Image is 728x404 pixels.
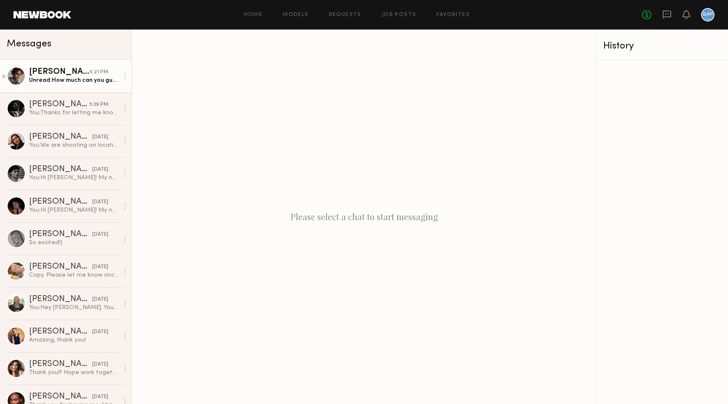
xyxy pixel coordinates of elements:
[29,369,119,377] div: Thank you!!! Hope work together again 💘
[29,263,92,271] div: [PERSON_NAME]
[29,206,119,214] div: You: Hi [PERSON_NAME]! My name's [PERSON_NAME] and I'm the production coordinator at [PERSON_NAME...
[283,12,308,18] a: Models
[92,133,108,141] div: [DATE]
[29,133,92,141] div: [PERSON_NAME]
[29,141,119,149] div: You: We are shooting on location in a hotel room. The shoot is for a winter/seasonal fragrance fo...
[29,393,92,401] div: [PERSON_NAME]
[90,68,108,76] div: 6:21 PM
[92,166,108,174] div: [DATE]
[92,328,108,336] div: [DATE]
[132,30,596,404] div: Please select a chat to start messaging
[29,230,92,239] div: [PERSON_NAME]
[92,393,108,401] div: [DATE]
[92,296,108,304] div: [DATE]
[382,12,417,18] a: Job Posts
[603,41,721,51] div: History
[436,12,470,18] a: Favorites
[92,231,108,239] div: [DATE]
[29,328,92,336] div: [PERSON_NAME]
[244,12,263,18] a: Home
[29,295,92,304] div: [PERSON_NAME]
[29,239,119,247] div: So excited!)
[92,198,108,206] div: [DATE]
[329,12,361,18] a: Requests
[29,271,119,279] div: Copy. Please let me know once you have more details. My cell just in case [PHONE_NUMBER]
[29,100,89,109] div: [PERSON_NAME]
[92,263,108,271] div: [DATE]
[29,198,92,206] div: [PERSON_NAME]
[29,165,92,174] div: [PERSON_NAME]
[89,101,108,109] div: 5:39 PM
[29,304,119,312] div: You: Hey [PERSON_NAME]. Your schedule is probably packed, so I hope you get to see these messages...
[29,336,119,344] div: Amazing, thank you!
[29,109,119,117] div: You: Thanks for letting me know! We are set for the 24th, so that's okay. Appreciate it and good ...
[92,361,108,369] div: [DATE]
[29,68,90,76] div: [PERSON_NAME]
[7,39,51,49] span: Messages
[29,360,92,369] div: [PERSON_NAME]
[29,174,119,182] div: You: Hi [PERSON_NAME]! My name's [PERSON_NAME] and I'm the production coordinator at [PERSON_NAME...
[29,76,119,84] div: Unread: How much can you guys do then? This looks like a pretty large company.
